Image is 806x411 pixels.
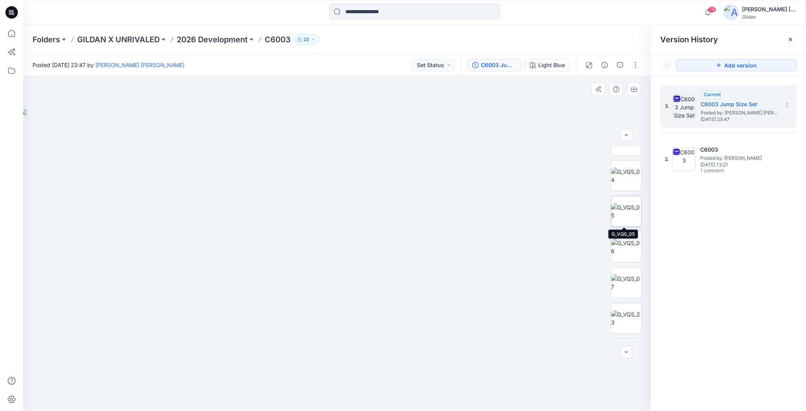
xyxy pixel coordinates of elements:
h5: C6003 Jump Size Set [701,100,778,109]
button: 23 [294,34,319,45]
span: 1 comment [700,168,754,174]
a: GILDAN X UNRIVALED [77,34,160,45]
img: eyJhbGciOiJIUzI1NiIsImtpZCI6IjAiLCJzbHQiOiJzZXMiLCJ0eXAiOiJKV1QifQ.eyJkYXRhIjp7InR5cGUiOiJzdG9yYW... [21,109,654,411]
span: [DATE] 23:47 [701,117,778,122]
div: Gildan [742,14,796,20]
span: Posted [DATE] 23:47 by [33,61,184,69]
button: Details [598,59,611,71]
div: [PERSON_NAME] [PERSON_NAME] [742,5,796,14]
h5: C6003 [700,145,778,154]
a: [PERSON_NAME] [PERSON_NAME] [95,62,184,68]
span: 59 [708,7,716,13]
span: Current [704,92,721,97]
span: Version History [660,35,718,44]
img: G_VQS_07 [611,275,641,291]
button: Close [787,36,794,43]
div: C6003 Jump Size Set [481,61,517,69]
button: C6003 Jump Size Set [467,59,522,71]
button: Light Blue [525,59,570,71]
p: 23 [303,35,309,44]
img: C6003 Jump Size Set [673,95,696,118]
img: G_VQS_06 [611,239,641,255]
span: Posted by: Ruby Arnaldo Alcantara [701,109,778,117]
img: G_VQS_04 [611,168,641,184]
img: avatar [723,5,739,20]
p: C6003 [265,34,291,45]
span: [DATE] 13:21 [700,162,778,168]
span: 3. [665,103,670,110]
div: Light Blue [538,61,565,69]
span: 2. [665,156,669,163]
img: G_VQS_23 [611,310,641,326]
a: Folders [33,34,60,45]
span: Posted by: Sara Hernandez [700,154,778,162]
img: G_VQS_05 [611,203,641,219]
img: C6003 [672,148,696,171]
a: 2026 Development [177,34,248,45]
button: Add version [676,59,797,71]
button: Show Hidden Versions [660,59,673,71]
